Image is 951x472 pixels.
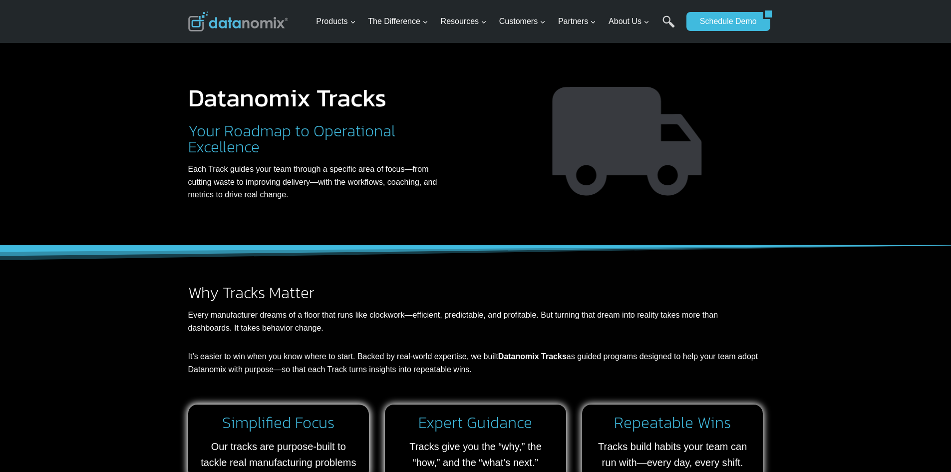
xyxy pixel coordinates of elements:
span: The Difference [368,15,428,28]
p: It’s easier to win when you know where to start. Backed by real-world expertise, we built as guid... [188,350,763,376]
div: 5 of 7 [292,66,496,211]
span: About Us [609,15,649,28]
img: Datanomix [188,11,288,31]
a: Search [662,15,675,38]
nav: Primary Navigation [312,5,681,38]
span: Customers [499,15,546,28]
p: Every manufacturer dreams of a floor that runs like clockwork—efficient, predictable, and profita... [188,309,763,334]
span: Resources [441,15,487,28]
span: Partners [558,15,596,28]
h1: Datanomix Tracks [188,85,453,110]
h2: Why Tracks Matter [188,285,763,301]
div: 6 of 7 [521,66,725,211]
a: Schedule Demo [686,12,763,31]
p: Each Track guides your team through a specific area of focus—from cutting waste to improving deli... [188,163,453,201]
span: Products [316,15,355,28]
h2: Your Roadmap to Operational Excellence [188,123,453,155]
strong: Datanomix Tracks [498,352,567,361]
